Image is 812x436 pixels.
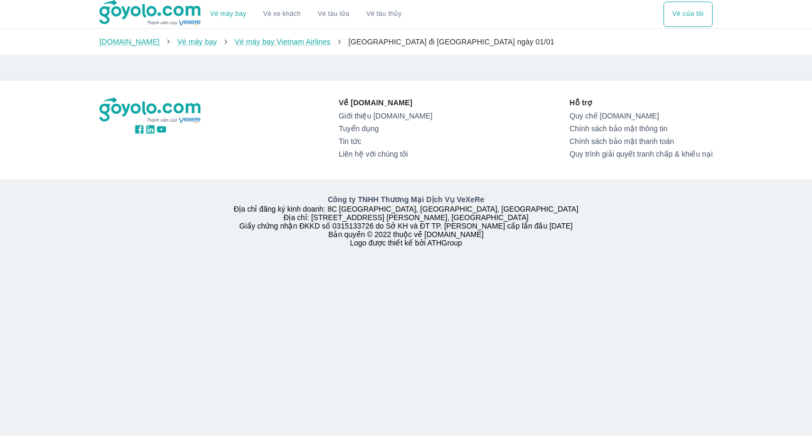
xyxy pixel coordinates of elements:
[569,112,713,120] a: Quy chế [DOMAIN_NAME]
[569,124,713,133] a: Chính sách bảo mật thông tin
[348,38,555,46] span: [GEOGRAPHIC_DATA] đi [GEOGRAPHIC_DATA] ngày 01/01
[339,150,432,158] a: Liên hệ với chúng tôi
[339,112,432,120] a: Giới thiệu [DOMAIN_NAME]
[358,2,410,27] button: Vé tàu thủy
[202,2,410,27] div: choose transportation mode
[569,150,713,158] a: Quy trình giải quyết tranh chấp & khiếu nại
[263,10,301,18] a: Vé xe khách
[339,124,432,133] a: Tuyển dụng
[309,2,358,27] a: Vé tàu lửa
[177,38,217,46] a: Vé máy bay
[663,2,713,27] div: choose transportation mode
[235,38,331,46] a: Vé máy bay Vietnam Airlines
[99,37,713,47] nav: breadcrumb
[339,97,432,108] p: Về [DOMAIN_NAME]
[569,137,713,146] a: Chính sách bảo mật thanh toán
[101,194,710,205] p: Công ty TNHH Thương Mại Dịch Vụ VeXeRe
[99,38,160,46] a: [DOMAIN_NAME]
[93,194,719,247] div: Địa chỉ đăng ký kinh doanh: 8C [GEOGRAPHIC_DATA], [GEOGRAPHIC_DATA], [GEOGRAPHIC_DATA] Địa chỉ: [...
[569,97,713,108] p: Hỗ trợ
[663,2,713,27] button: Vé của tôi
[210,10,246,18] a: Vé máy bay
[339,137,432,146] a: Tin tức
[99,97,202,124] img: logo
